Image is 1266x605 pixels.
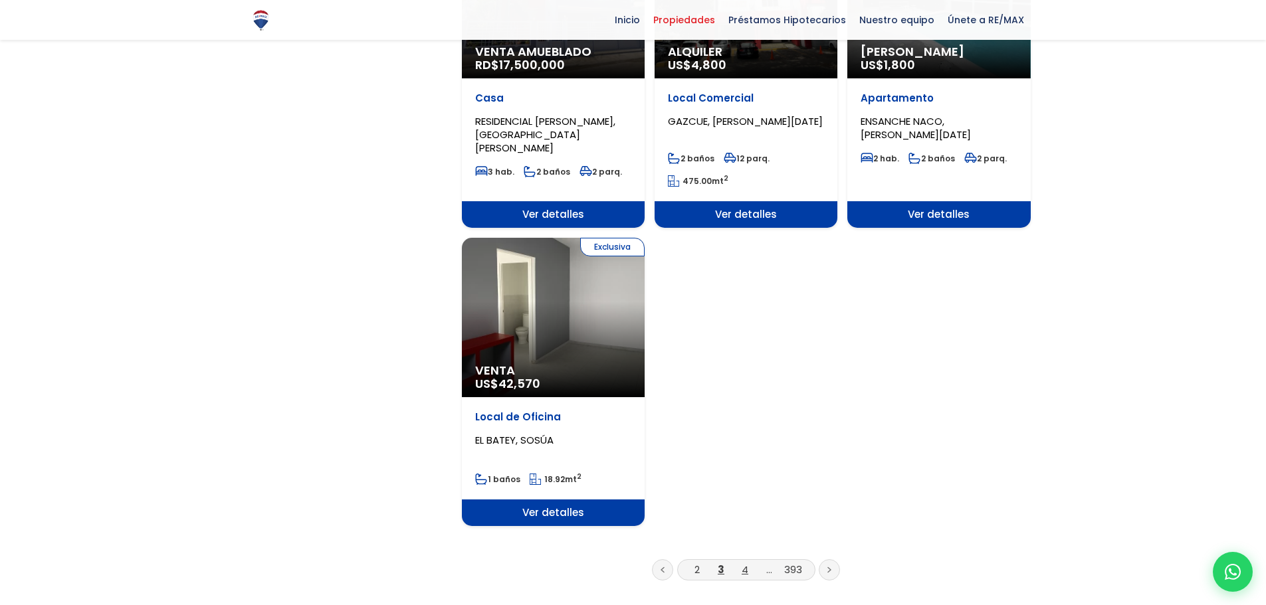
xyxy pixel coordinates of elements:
[647,10,722,30] span: Propiedades
[668,175,728,187] span: mt
[475,410,631,424] p: Local de Oficina
[742,562,748,576] a: 4
[475,92,631,105] p: Casa
[861,153,899,164] span: 2 hab.
[655,201,837,228] span: Ver detalles
[861,114,971,141] span: ENSANCHE NACO, [PERSON_NAME][DATE]
[462,238,645,526] a: Exclusiva Venta US$42,570 Local de Oficina EL BATEY, SOSÚA 1 baños 18.92mt2 Ver detalles
[884,56,915,73] span: 1,800
[475,364,631,377] span: Venta
[908,153,955,164] span: 2 baños
[580,238,645,256] span: Exclusiva
[608,10,647,30] span: Inicio
[524,166,570,177] span: 2 baños
[462,499,645,526] span: Ver detalles
[668,92,824,105] p: Local Comercial
[668,56,726,73] span: US$
[249,9,272,32] img: Logo de REMAX
[475,45,631,58] span: Venta Amueblado
[766,562,772,576] a: ...
[694,562,700,576] a: 2
[668,153,714,164] span: 2 baños
[724,153,770,164] span: 12 parq.
[847,201,1030,228] span: Ver detalles
[861,92,1017,105] p: Apartamento
[475,474,520,485] span: 1 baños
[964,153,1007,164] span: 2 parq.
[475,433,554,447] span: EL BATEY, SOSÚA
[853,10,941,30] span: Nuestro equipo
[668,114,823,128] span: GAZCUE, [PERSON_NAME][DATE]
[580,166,622,177] span: 2 parq.
[941,10,1031,30] span: Únete a RE/MAX
[475,114,615,155] span: RESIDENCIAL [PERSON_NAME], [GEOGRAPHIC_DATA][PERSON_NAME]
[722,10,853,30] span: Préstamos Hipotecarios
[498,375,540,392] span: 42,570
[861,56,915,73] span: US$
[475,375,540,392] span: US$
[668,45,824,58] span: Alquiler
[718,562,724,576] a: 3
[462,201,645,228] span: Ver detalles
[691,56,726,73] span: 4,800
[544,474,565,485] span: 18.92
[577,472,581,481] sup: 2
[861,45,1017,58] span: [PERSON_NAME]
[530,474,581,485] span: mt
[784,562,802,576] a: 393
[475,166,514,177] span: 3 hab.
[724,173,728,183] sup: 2
[475,56,565,73] span: RD$
[499,56,565,73] span: 17,500,000
[683,175,712,187] span: 475.00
